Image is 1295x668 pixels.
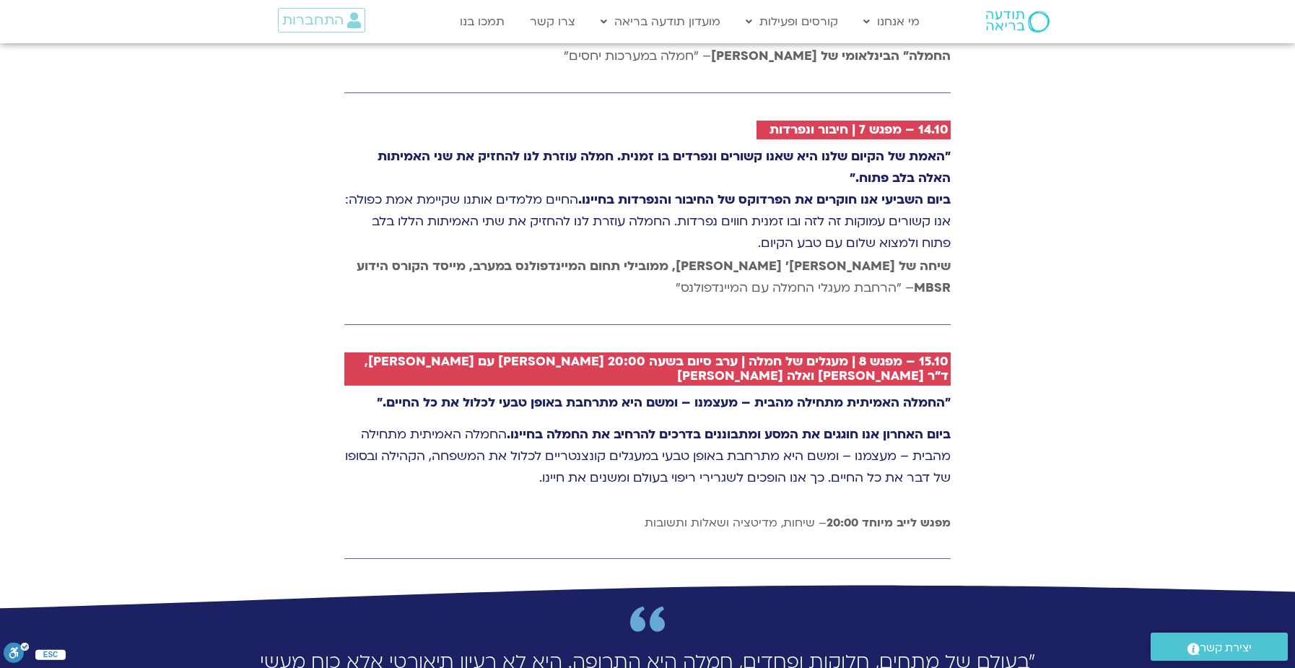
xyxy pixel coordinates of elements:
a: מועדון תודעה בריאה [593,8,728,35]
a: קורסים ופעילות [738,8,845,35]
strong: ביום האחרון אנו חוגגים את המסע ומתבוננים בדרכים להרחיב את החמלה בחיינו. [507,426,951,443]
p: החיים מלמדים אותנו שקיימת אמת כפולה: אנו קשורים עמוקות זה לזה ובו זמנית חווים נפרדות. החמלה עוזרת... [344,146,951,254]
strong: שיחה של [PERSON_NAME]׳ [PERSON_NAME], ממובילי תחום המיינדפולנס במערב, מייסד הקורס הידוע MBSR [357,258,951,296]
b: מפגש לייב מיוחד 20:00 [827,515,951,531]
span: יצירת קשר [1200,638,1252,658]
a: יצירת קשר [1151,633,1288,661]
a: צרו קשר [523,8,583,35]
span: התחברות [282,12,344,28]
h2: 15.10 – מפגש 8 | מעגלים של חמלה | ערב סיום בשעה 20:00 [PERSON_NAME] עם [PERSON_NAME], ד״ר [PERSON... [357,355,949,383]
strong: "האמת של הקיום שלנו היא שאנו קשורים ונפרדים בו זמנית. חמלה עוזרת לנו להחזיק את שני האמיתות האלה ב... [378,148,951,186]
span: – שיחות, מדיטציה ושאלות ותשובות [645,515,827,531]
a: מי אנחנו [856,8,927,35]
strong: "החמלה האמיתית מתחילה מהבית – מעצמנו – ומשם היא מתרחבת באופן טבעי לכלול את כל החיים." [377,394,951,411]
h2: 14.10 – מפגש 7 | חיבור ונפרדות [769,123,949,137]
a: תמכו בנו [453,8,512,35]
span: – "הרחבת מעגלי החמלה עם המיינדפולנס״ [357,258,951,296]
p: החמלה האמיתית מתחילה מהבית – מעצמנו – ומשם היא מתרחבת באופן טבעי במעגלים קונצנטריים לכלול את המשפ... [344,424,951,489]
a: התחברות [278,8,365,32]
img: תודעה בריאה [986,11,1050,32]
strong: ביום השביעי אנו חוקרים את הפרדוקס של החיבור והנפרדות בחיינו. [578,191,951,208]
